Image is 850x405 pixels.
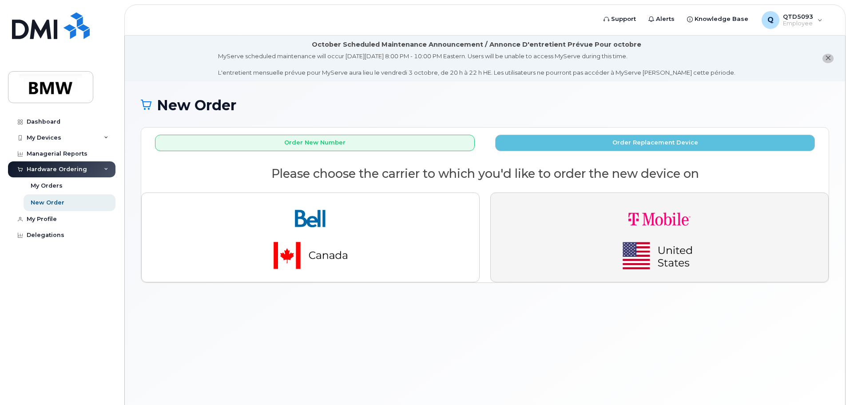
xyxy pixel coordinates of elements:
div: October Scheduled Maintenance Announcement / Annonce D'entretient Prévue Pour octobre [312,40,641,49]
button: close notification [822,54,834,63]
button: Order New Number [155,135,475,151]
img: bell-18aeeabaf521bd2b78f928a02ee3b89e57356879d39bd386a17a7cccf8069aed.png [248,200,373,275]
div: MyServe scheduled maintenance will occur [DATE][DATE] 8:00 PM - 10:00 PM Eastern. Users will be u... [218,52,735,77]
img: t-mobile-78392d334a420d5b7f0e63d4fa81f6287a21d394dc80d677554bb55bbab1186f.png [597,200,722,275]
h2: Please choose the carrier to which you'd like to order the new device on [141,167,829,180]
button: Order Replacement Device [495,135,815,151]
h1: New Order [141,97,829,113]
iframe: Messenger Launcher [811,366,843,398]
